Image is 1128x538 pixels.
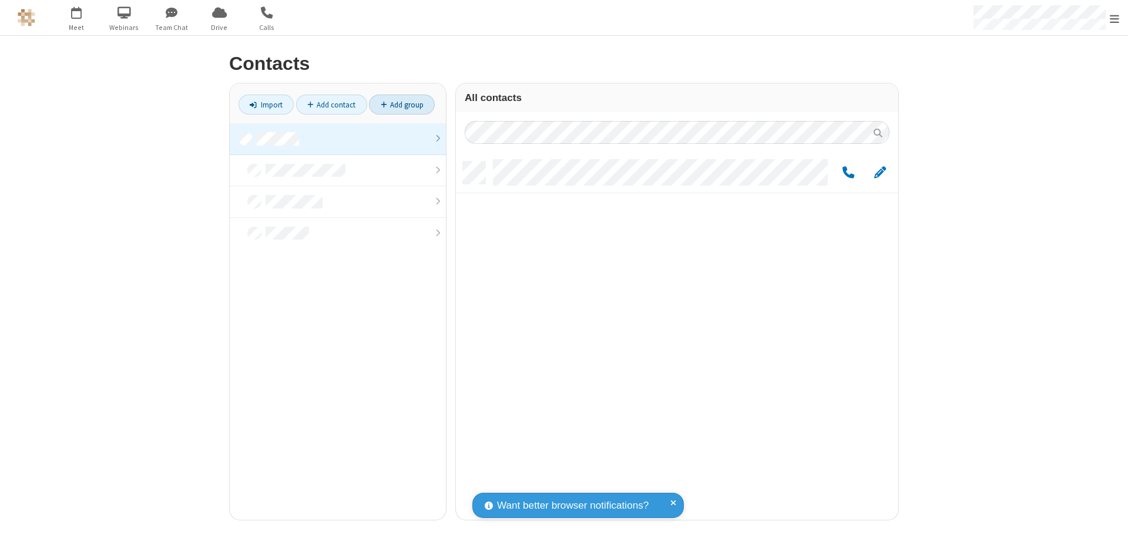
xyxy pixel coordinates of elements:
span: Webinars [102,22,146,33]
span: Team Chat [150,22,194,33]
button: Edit [868,166,891,180]
span: Want better browser notifications? [497,498,649,513]
img: QA Selenium DO NOT DELETE OR CHANGE [18,9,35,26]
span: Calls [245,22,289,33]
span: Meet [55,22,99,33]
div: grid [456,153,898,520]
h2: Contacts [229,53,899,74]
h3: All contacts [465,92,889,103]
iframe: Chat [1099,507,1119,530]
a: Import [239,95,294,115]
span: Drive [197,22,241,33]
a: Add group [369,95,435,115]
a: Add contact [296,95,367,115]
button: Call by phone [837,166,860,180]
